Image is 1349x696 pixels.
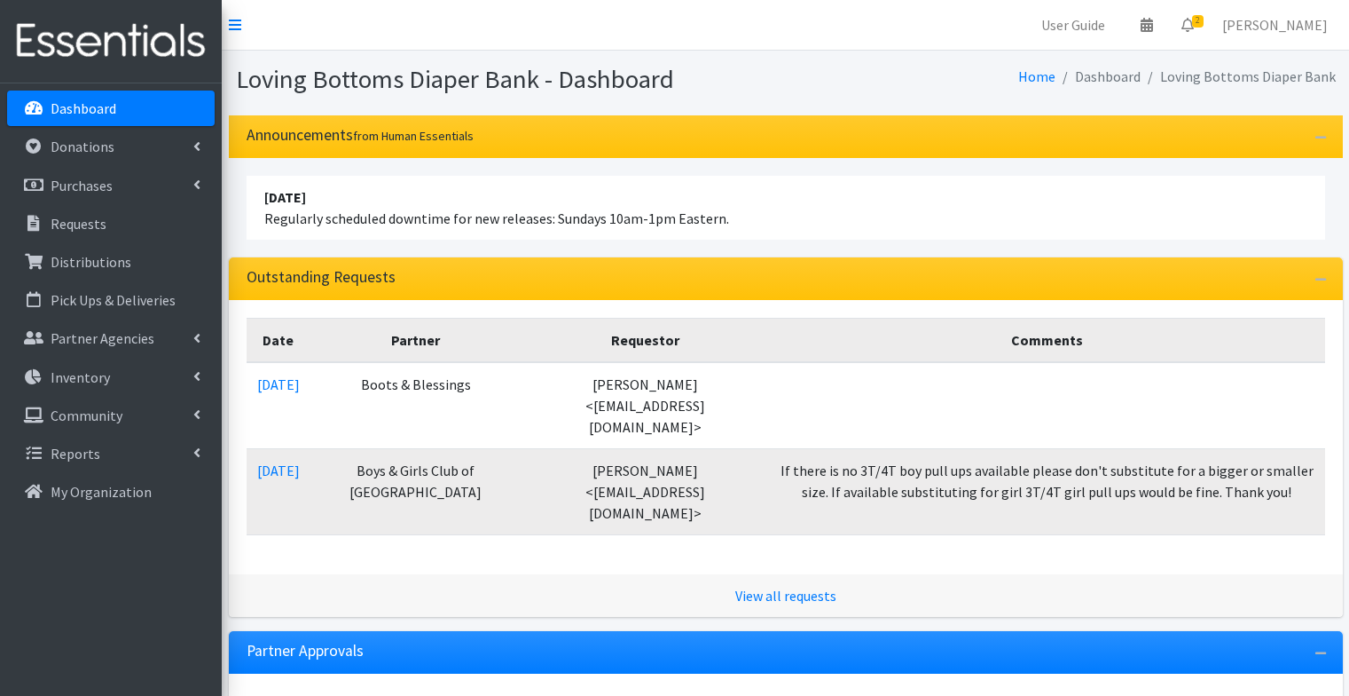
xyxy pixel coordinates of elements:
a: Home [1018,67,1055,85]
li: Regularly scheduled downtime for new releases: Sundays 10am-1pm Eastern. [247,176,1325,240]
a: User Guide [1027,7,1119,43]
td: Boots & Blessings [310,362,522,449]
td: If there is no 3T/4T boy pull ups available please don't substitute for a bigger or smaller size.... [769,448,1324,534]
td: [PERSON_NAME] <[EMAIL_ADDRESS][DOMAIN_NAME]> [522,448,769,534]
h3: Partner Approvals [247,642,364,660]
p: Community [51,407,122,424]
a: [PERSON_NAME] [1208,7,1342,43]
th: Partner [310,318,522,362]
a: Purchases [7,168,215,203]
a: View all requests [735,587,836,605]
p: Reports [51,445,100,463]
h3: Announcements [247,126,474,145]
h1: Loving Bottoms Diaper Bank - Dashboard [236,64,780,95]
p: Partner Agencies [51,329,154,347]
td: [PERSON_NAME] <[EMAIL_ADDRESS][DOMAIN_NAME]> [522,362,769,449]
p: Dashboard [51,99,116,117]
p: Donations [51,138,114,155]
p: Inventory [51,368,110,386]
h3: Outstanding Requests [247,268,396,287]
p: My Organization [51,483,152,501]
a: Dashboard [7,91,215,126]
th: Comments [769,318,1324,362]
a: Distributions [7,244,215,280]
li: Loving Bottoms Diaper Bank [1141,64,1336,90]
a: My Organization [7,474,215,510]
small: from Human Essentials [353,128,474,144]
a: Reports [7,436,215,471]
a: Requests [7,206,215,241]
p: Requests [51,215,106,233]
a: [DATE] [257,376,300,393]
a: Partner Agencies [7,320,215,356]
a: Community [7,398,215,433]
a: 2 [1167,7,1208,43]
td: Boys & Girls Club of [GEOGRAPHIC_DATA] [310,448,522,534]
p: Purchases [51,177,113,194]
a: Inventory [7,360,215,395]
th: Requestor [522,318,769,362]
strong: [DATE] [264,188,306,206]
span: 2 [1192,15,1204,28]
p: Distributions [51,253,131,271]
a: Donations [7,129,215,164]
a: Pick Ups & Deliveries [7,282,215,318]
a: [DATE] [257,462,300,479]
p: Pick Ups & Deliveries [51,291,176,309]
th: Date [247,318,310,362]
img: HumanEssentials [7,12,215,71]
li: Dashboard [1055,64,1141,90]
